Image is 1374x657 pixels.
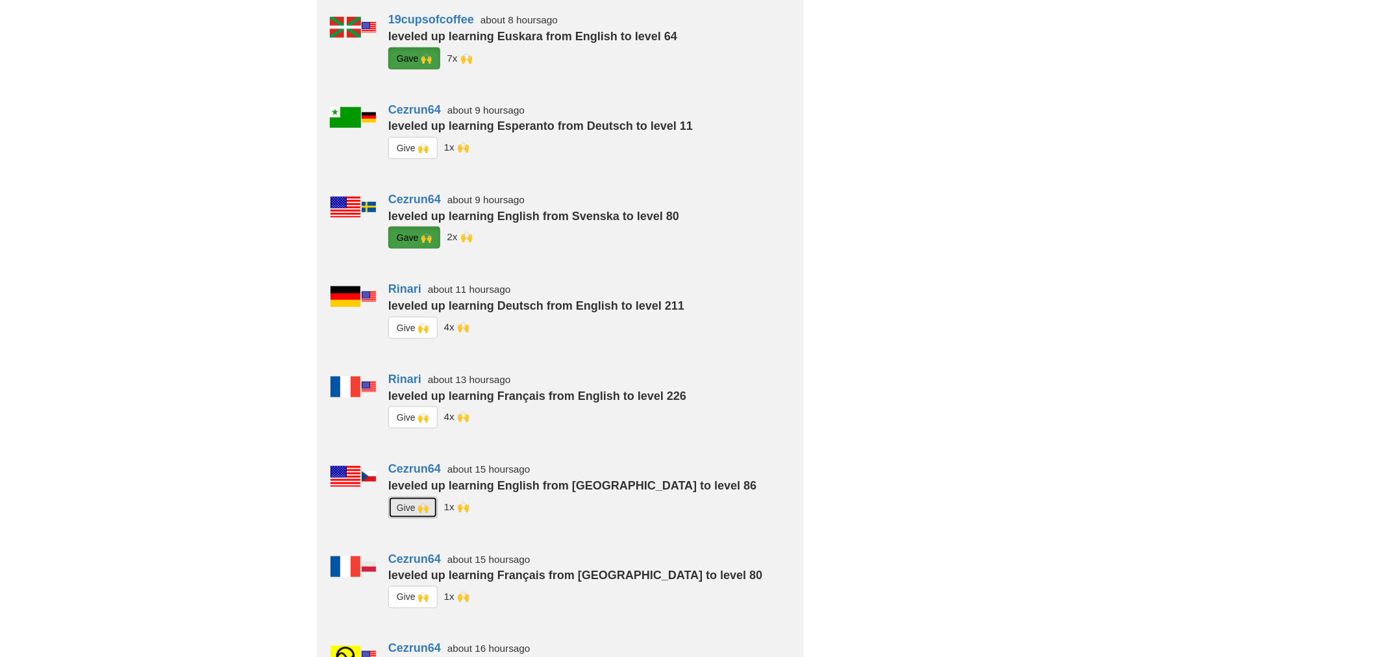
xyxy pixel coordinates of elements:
button: Gave 🙌 [388,47,440,69]
small: CharmingTigress [444,142,469,153]
small: about 11 hours ago [428,284,511,295]
a: Cezrun64 [388,193,441,206]
a: Cezrun64 [388,552,441,565]
button: Give 🙌 [388,497,438,519]
a: Rinari [388,373,421,386]
button: Give 🙌 [388,406,438,428]
small: about 15 hours ago [447,554,531,565]
small: about 8 hours ago [481,14,558,25]
button: Give 🙌 [388,137,438,159]
button: Give 🙌 [388,317,438,339]
a: Cezrun64 [388,103,441,116]
small: about 15 hours ago [447,464,531,475]
small: CharmingTigress<br />Earluccio<br />19cupsofcoffee<br />kupo03 [444,412,469,423]
button: Gave 🙌 [388,227,440,249]
strong: leveled up learning Français from [GEOGRAPHIC_DATA] to level 80 [388,569,762,582]
small: CharmingTigress<br />Earluccio<br />19cupsofcoffee<br />kupo03 [444,322,469,333]
small: about 9 hours ago [447,194,525,205]
a: Cezrun64 [388,642,441,655]
small: about 16 hours ago [447,643,531,654]
a: Cezrun64 [388,462,441,475]
small: LuciusVorenusX<br />CharmingTigress [447,232,472,243]
strong: leveled up learning Français from English to level 226 [388,390,686,403]
strong: leveled up learning English from Svenska to level 80 [388,210,679,223]
button: Give 🙌 [388,586,438,608]
small: LuciusVorenusX<br />JioMc<br />atila_fakacz<br />Zhulong<br />CharmingTigress<br />Earluccio<br /... [447,52,472,63]
strong: leveled up learning Euskara from English to level 64 [388,30,677,43]
strong: leveled up learning English from [GEOGRAPHIC_DATA] to level 86 [388,479,756,492]
small: about 9 hours ago [447,105,525,116]
strong: leveled up learning Deutsch from English to level 211 [388,299,684,312]
a: 19cupsofcoffee [388,13,474,26]
small: CharmingTigress [444,501,469,512]
strong: leveled up learning Esperanto from Deutsch to level 11 [388,119,693,132]
small: CharmingTigress [444,591,469,602]
small: about 13 hours ago [428,374,511,385]
a: Rinari [388,282,421,295]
